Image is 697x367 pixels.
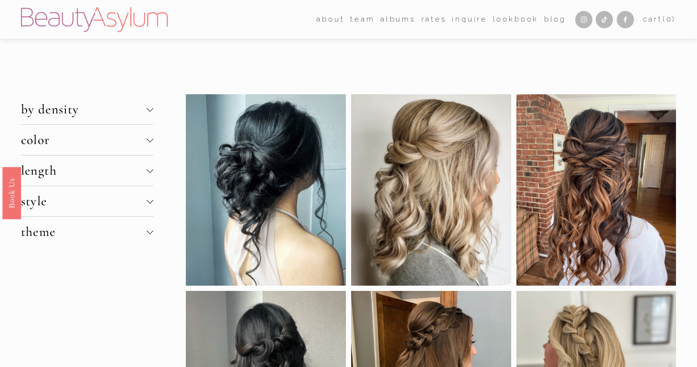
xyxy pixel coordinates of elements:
[21,101,147,117] span: by density
[350,13,375,26] span: team
[617,11,634,28] a: Facebook
[575,11,592,28] a: Instagram
[21,132,147,148] span: color
[21,7,168,32] img: Beauty Asylum | Bridal Hair &amp; Makeup Charlotte &amp; Atlanta
[643,13,676,26] a: 0 items in cart
[421,12,447,26] a: Rates
[666,15,673,23] span: 0
[452,12,487,26] a: Inquire
[2,167,21,219] a: Book Us
[663,15,676,23] span: ( )
[350,12,375,26] a: folder dropdown
[493,12,539,26] a: Lookbook
[21,156,153,186] button: length
[544,12,566,26] a: Blog
[316,12,344,26] a: folder dropdown
[21,193,147,209] span: style
[21,125,153,155] button: color
[21,217,153,247] button: theme
[21,224,147,240] span: theme
[21,163,147,178] span: length
[316,13,344,26] span: about
[21,186,153,216] button: style
[21,94,153,124] button: by density
[596,11,613,28] a: TikTok
[380,12,416,26] a: albums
